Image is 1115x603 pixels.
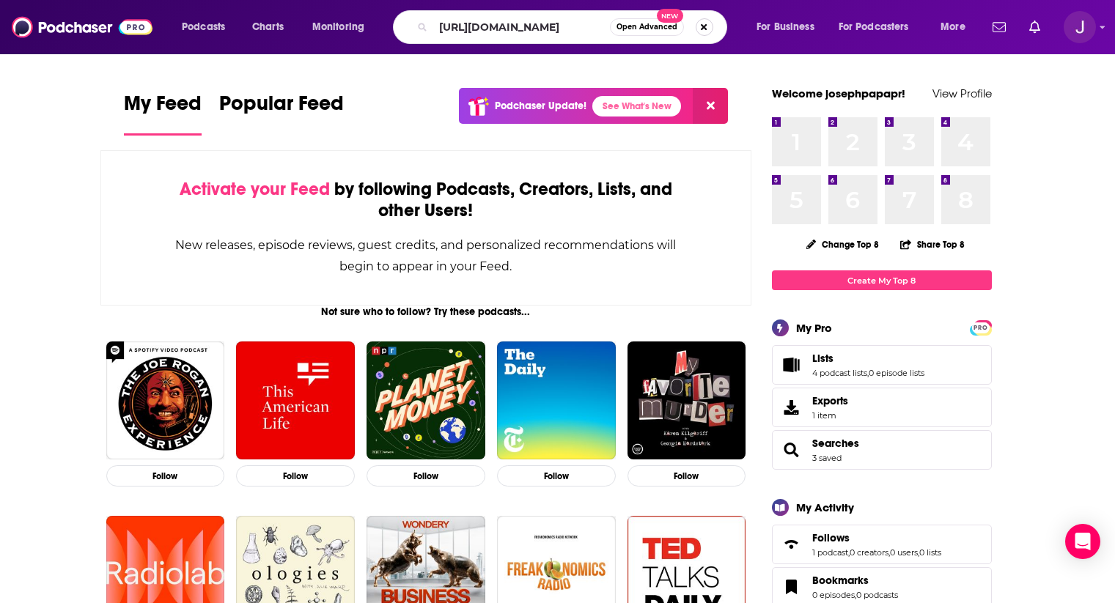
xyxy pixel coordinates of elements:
button: open menu [172,15,244,39]
a: Create My Top 8 [772,270,992,290]
a: Show notifications dropdown [1023,15,1046,40]
span: More [941,17,965,37]
img: My Favorite Murder with Karen Kilgariff and Georgia Hardstark [628,341,746,460]
span: Follows [812,531,850,544]
span: Podcasts [182,17,225,37]
span: , [855,590,856,600]
a: Follows [812,531,941,544]
a: 0 lists [919,547,941,558]
span: New [657,9,683,23]
span: , [848,547,850,558]
span: , [867,368,869,378]
span: , [888,547,890,558]
img: The Daily [497,341,616,460]
span: Exports [812,394,848,407]
a: Show notifications dropdown [987,15,1012,40]
a: Searches [812,437,859,450]
button: Follow [236,465,355,487]
a: 0 users [890,547,918,558]
span: Bookmarks [812,574,869,587]
a: Popular Feed [219,91,344,136]
button: open menu [829,15,930,39]
button: Change Top 8 [798,235,888,254]
img: Planet Money [367,341,485,460]
button: Show profile menu [1064,11,1096,43]
span: Lists [812,352,834,365]
button: open menu [930,15,984,39]
a: 0 creators [850,547,888,558]
a: 0 podcasts [856,590,898,600]
span: Exports [777,397,806,418]
a: Lists [812,352,924,365]
div: Search podcasts, credits, & more... [407,10,741,44]
img: User Profile [1064,11,1096,43]
a: 3 saved [812,453,842,463]
img: The Joe Rogan Experience [106,341,225,460]
span: , [918,547,919,558]
a: Searches [777,440,806,460]
a: Charts [243,15,292,39]
img: Podchaser - Follow, Share and Rate Podcasts [12,13,152,41]
a: 0 episodes [812,590,855,600]
span: Activate your Feed [180,178,330,200]
div: Open Intercom Messenger [1065,524,1100,559]
span: Popular Feed [219,91,344,125]
p: Podchaser Update! [495,100,586,112]
a: Exports [772,388,992,427]
button: Follow [497,465,616,487]
button: Follow [367,465,485,487]
span: Searches [772,430,992,470]
a: Welcome josephpapapr! [772,86,905,100]
button: open menu [302,15,383,39]
div: My Activity [796,500,854,514]
span: Open Advanced [617,23,677,31]
a: See What's New [592,96,681,116]
a: View Profile [932,86,992,100]
span: For Podcasters [839,17,909,37]
span: 1 item [812,410,848,421]
span: Lists [772,345,992,385]
span: Logged in as josephpapapr [1064,11,1096,43]
a: 4 podcast lists [812,368,867,378]
a: 0 episode lists [869,368,924,378]
a: PRO [972,322,990,333]
span: Charts [252,17,284,37]
span: Follows [772,525,992,564]
div: My Pro [796,321,832,335]
a: 1 podcast [812,547,848,558]
div: New releases, episode reviews, guest credits, and personalized recommendations will begin to appe... [174,234,678,277]
button: Follow [628,465,746,487]
button: Open AdvancedNew [610,18,684,36]
button: Follow [106,465,225,487]
button: Share Top 8 [899,230,965,259]
div: by following Podcasts, Creators, Lists, and other Users! [174,179,678,221]
span: Monitoring [312,17,364,37]
div: Not sure who to follow? Try these podcasts... [100,306,752,318]
input: Search podcasts, credits, & more... [433,15,610,39]
span: My Feed [124,91,202,125]
img: This American Life [236,341,355,460]
a: Bookmarks [812,574,898,587]
a: My Feed [124,91,202,136]
span: For Business [757,17,814,37]
a: Follows [777,534,806,555]
a: Bookmarks [777,577,806,597]
button: open menu [746,15,833,39]
a: Lists [777,355,806,375]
